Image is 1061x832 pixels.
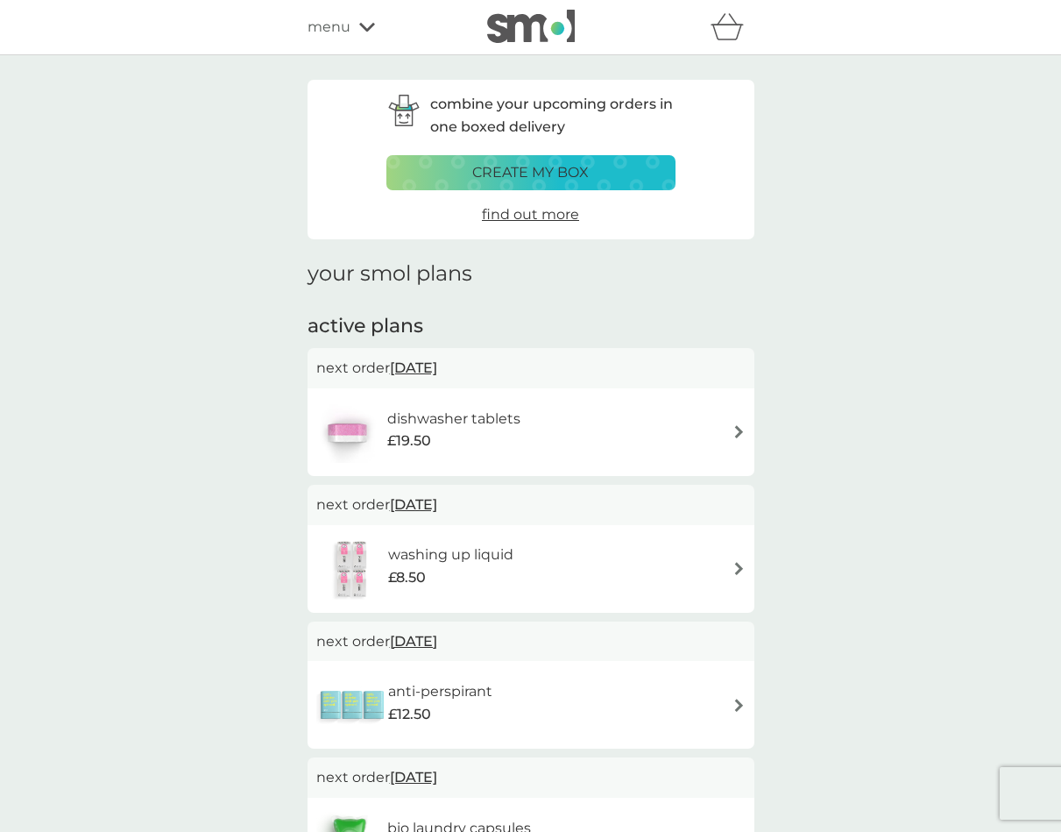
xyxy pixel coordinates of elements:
[388,680,492,703] h6: anti-perspirant
[732,699,746,712] img: arrow right
[308,313,754,340] h2: active plans
[316,402,378,463] img: dishwasher tablets
[732,425,746,438] img: arrow right
[308,261,754,287] h1: your smol plans
[430,93,676,138] p: combine your upcoming orders in one boxed delivery
[388,703,431,726] span: £12.50
[308,16,350,39] span: menu
[316,766,746,789] p: next order
[388,544,513,566] h6: washing up liquid
[388,566,426,589] span: £8.50
[316,494,746,516] p: next order
[316,357,746,380] p: next order
[487,10,575,43] img: smol
[472,161,589,184] p: create my box
[732,562,746,575] img: arrow right
[390,624,437,658] span: [DATE]
[390,351,437,385] span: [DATE]
[387,408,520,430] h6: dishwasher tablets
[316,630,746,653] p: next order
[390,487,437,522] span: [DATE]
[316,674,388,736] img: anti-perspirant
[390,760,437,794] span: [DATE]
[316,538,388,600] img: washing up liquid
[387,430,431,452] span: £19.50
[711,10,754,45] div: basket
[482,206,579,223] span: find out more
[482,203,579,226] a: find out more
[386,155,676,190] button: create my box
